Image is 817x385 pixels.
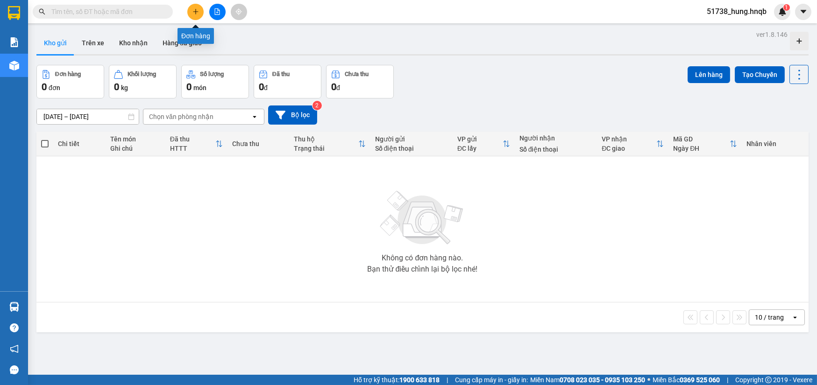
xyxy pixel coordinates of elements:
div: VP gửi [457,135,503,143]
div: Chưa thu [345,71,369,77]
span: message [10,365,19,374]
span: | [447,375,448,385]
div: ver 1.8.146 [756,29,788,40]
span: 0 [331,81,336,92]
th: Toggle SortBy [668,132,742,156]
div: Đã thu [170,135,215,143]
span: món [193,84,206,91]
th: Toggle SortBy [289,132,370,156]
span: Miền Nam [530,375,645,385]
strong: 1900 633 818 [399,376,440,384]
strong: 0708 023 035 - 0935 103 250 [560,376,645,384]
button: Bộ lọc [268,105,317,125]
div: Đơn hàng [55,71,81,77]
span: aim [235,8,242,15]
div: Chưa thu [232,140,285,147]
div: Nhân viên [746,140,804,147]
span: Hỗ trợ kỹ thuật: [354,375,440,385]
div: Tên món [110,135,161,143]
button: Số lượng0món [181,65,249,98]
div: Chi tiết [58,140,101,147]
div: Bạn thử điều chỉnh lại bộ lọc nhé! [367,266,477,273]
span: ⚪️ [647,378,650,382]
span: 0 [42,81,47,92]
div: Trạng thái [294,145,358,152]
span: 0 [114,81,119,92]
div: ĐC giao [602,145,656,152]
button: Đơn hàng0đơn [36,65,104,98]
span: plus [192,8,199,15]
div: Ngày ĐH [673,145,730,152]
div: Số lượng [200,71,224,77]
div: Mã GD [673,135,730,143]
button: Kho gửi [36,32,74,54]
div: VP nhận [602,135,656,143]
span: Miền Bắc [653,375,720,385]
span: 1 [785,4,788,11]
img: logo-vxr [8,6,20,20]
div: Đã thu [272,71,290,77]
img: svg+xml;base64,PHN2ZyBjbGFzcz0ibGlzdC1wbHVnX19zdmciIHhtbG5zPSJodHRwOi8vd3d3LnczLm9yZy8yMDAwL3N2Zy... [376,185,469,251]
div: Người gửi [375,135,448,143]
th: Toggle SortBy [453,132,515,156]
div: Ghi chú [110,145,161,152]
div: ĐC lấy [457,145,503,152]
span: question-circle [10,323,19,332]
button: Lên hàng [688,66,730,83]
img: solution-icon [9,37,19,47]
button: Chưa thu0đ [326,65,394,98]
span: đ [336,84,340,91]
strong: 0369 525 060 [680,376,720,384]
th: Toggle SortBy [165,132,227,156]
span: copyright [765,377,772,383]
span: search [39,8,45,15]
th: Toggle SortBy [597,132,668,156]
sup: 1 [783,4,790,11]
button: Đã thu0đ [254,65,321,98]
span: đ [264,84,268,91]
sup: 2 [313,101,322,110]
div: Không có đơn hàng nào. [382,254,463,262]
div: Khối lượng [128,71,156,77]
span: đơn [49,84,60,91]
img: warehouse-icon [9,61,19,70]
span: caret-down [799,7,808,16]
div: Số điện thoại [519,146,592,153]
div: HTTT [170,145,215,152]
button: Trên xe [74,32,112,54]
div: Người nhận [519,134,592,142]
button: plus [187,4,204,20]
span: kg [121,84,128,91]
span: Cung cấp máy in - giấy in: [455,375,528,385]
div: Chọn văn phòng nhận [149,112,213,121]
span: 0 [259,81,264,92]
svg: open [791,314,799,321]
div: Tạo kho hàng mới [790,32,809,50]
button: caret-down [795,4,811,20]
div: 10 / trang [755,313,784,322]
svg: open [251,113,258,120]
span: notification [10,344,19,353]
span: 0 [186,81,192,92]
img: warehouse-icon [9,302,19,312]
input: Select a date range. [37,109,139,124]
button: Kho nhận [112,32,155,54]
button: Tạo Chuyến [735,66,785,83]
button: Khối lượng0kg [109,65,177,98]
span: file-add [214,8,220,15]
div: Số điện thoại [375,145,448,152]
div: Thu hộ [294,135,358,143]
button: aim [231,4,247,20]
span: | [727,375,728,385]
button: file-add [209,4,226,20]
span: 51738_hung.hnqb [699,6,774,17]
button: Hàng đã giao [155,32,209,54]
img: icon-new-feature [778,7,787,16]
input: Tìm tên, số ĐT hoặc mã đơn [51,7,162,17]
